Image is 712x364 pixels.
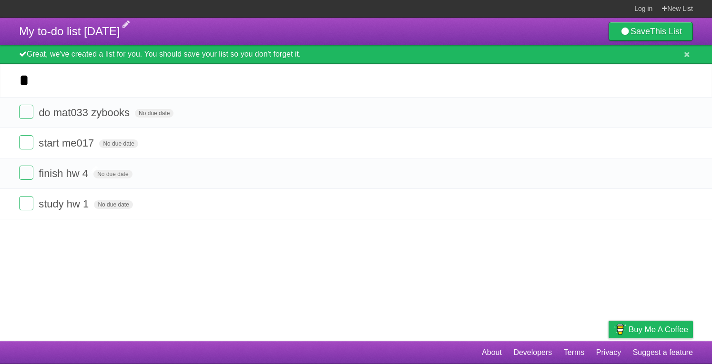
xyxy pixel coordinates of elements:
a: Buy me a coffee [609,321,693,338]
span: My to-do list [DATE] [19,25,120,38]
span: No due date [94,200,132,209]
span: No due date [93,170,132,178]
label: Done [19,196,33,210]
a: Developers [513,344,552,362]
a: Terms [564,344,585,362]
span: finish hw 4 [39,167,91,179]
label: Done [19,135,33,149]
a: Suggest a feature [633,344,693,362]
label: Done [19,105,33,119]
span: do mat033 zybooks [39,107,132,118]
span: study hw 1 [39,198,91,210]
span: No due date [135,109,173,118]
a: Privacy [596,344,621,362]
span: No due date [99,139,138,148]
b: This List [650,27,682,36]
img: Buy me a coffee [613,321,626,337]
span: start me017 [39,137,96,149]
a: About [482,344,502,362]
a: SaveThis List [609,22,693,41]
span: Buy me a coffee [629,321,688,338]
label: Done [19,166,33,180]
